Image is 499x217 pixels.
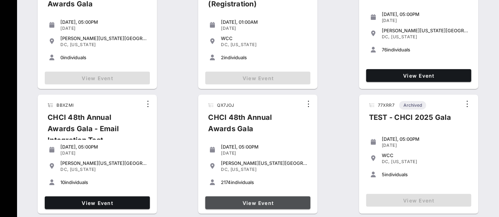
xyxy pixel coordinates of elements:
a: View Event [366,69,471,82]
span: View Event [369,73,468,79]
div: [DATE], 05:00PM [382,11,468,17]
div: [DATE], 01:00AM [221,19,308,25]
div: individuals [382,172,468,177]
a: View Event [45,196,150,209]
div: [DATE] [60,26,147,31]
div: TEST - CHCI 2025 Gala [363,112,457,129]
span: Archived [403,101,422,110]
span: [US_STATE] [70,42,96,47]
span: View Event [208,200,308,206]
div: [DATE], 05:00PM [60,144,147,150]
div: CHCI 48th Annual Awards Gala [202,112,303,140]
span: QX7JOJ [217,102,234,108]
span: DC, [382,159,390,164]
span: 76 [382,47,387,52]
span: DC, [60,167,69,172]
div: [PERSON_NAME][US_STATE][GEOGRAPHIC_DATA] [221,160,308,166]
div: [DATE] [60,150,147,156]
div: individuals [221,179,308,185]
span: BBXZMI [56,102,74,108]
span: DC, [382,34,390,39]
div: individuals [221,55,308,60]
div: [DATE] [221,150,308,156]
div: [DATE], 05:00PM [60,19,147,25]
span: 10 [60,179,65,185]
div: [DATE], 05:00PM [221,144,308,150]
span: 2174 [221,179,231,185]
div: [DATE], 05:00PM [382,136,468,142]
span: 77XRR7 [378,102,395,108]
div: [PERSON_NAME][US_STATE][GEOGRAPHIC_DATA] [60,35,147,41]
span: [US_STATE] [70,167,96,172]
span: 5 [382,172,385,177]
div: individuals [60,55,147,60]
div: WCC [382,152,468,158]
div: [DATE] [221,26,308,31]
span: 0 [60,55,63,60]
span: 2 [221,55,224,60]
div: [PERSON_NAME][US_STATE][GEOGRAPHIC_DATA] [382,28,468,33]
span: DC, [221,42,229,47]
div: CHCI 48th Annual Awards Gala - Email Integration Test [42,112,142,151]
span: [US_STATE] [230,42,256,47]
span: View Event [48,200,147,206]
div: individuals [60,179,147,185]
span: [US_STATE] [391,34,417,39]
span: DC, [60,42,69,47]
a: View Event [205,196,310,209]
div: [DATE] [382,143,468,148]
div: individuals [382,47,468,52]
div: WCC [221,35,308,41]
span: DC, [221,167,229,172]
div: [PERSON_NAME][US_STATE][GEOGRAPHIC_DATA] [60,160,147,166]
span: [US_STATE] [391,159,417,164]
span: [US_STATE] [230,167,256,172]
div: [DATE] [382,18,468,23]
